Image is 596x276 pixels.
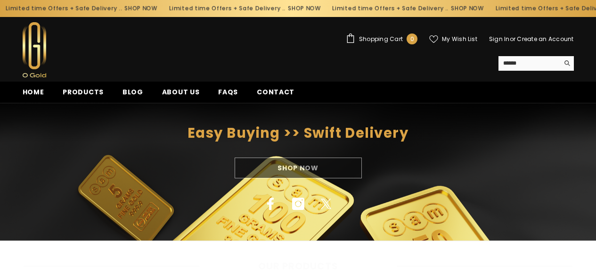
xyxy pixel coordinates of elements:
[282,3,315,14] a: SHOP NOW
[13,87,54,103] a: Home
[321,1,484,16] div: Limited time Offers + Safe Delivery ..
[162,87,200,97] span: About us
[510,35,515,43] span: or
[489,35,510,43] a: Sign In
[119,3,152,14] a: SHOP NOW
[23,87,44,97] span: Home
[442,36,477,42] span: My Wish List
[209,87,247,103] a: FAQs
[559,56,574,70] button: Search
[346,33,417,44] a: Shopping Cart
[63,87,104,97] span: Products
[498,56,574,71] summary: Search
[410,34,414,44] span: 0
[429,35,477,43] a: My Wish List
[113,87,153,103] a: Blog
[53,87,113,103] a: Products
[157,1,321,16] div: Limited time Offers + Safe Delivery ..
[122,87,143,97] span: Blog
[199,260,397,272] span: Our Products
[445,3,478,14] a: SHOP NOW
[359,36,403,42] span: Shopping Cart
[23,22,46,77] img: Ogold Shop
[247,87,304,103] a: Contact
[517,35,573,43] a: Create an Account
[257,87,294,97] span: Contact
[153,87,209,103] a: About us
[218,87,238,97] span: FAQs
